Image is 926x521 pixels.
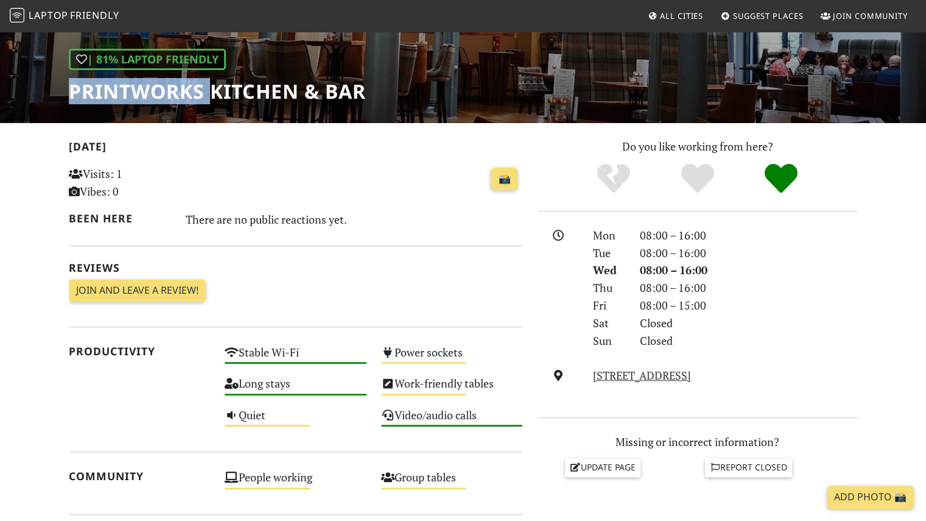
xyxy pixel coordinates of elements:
[586,244,632,262] div: Tue
[633,314,865,332] div: Closed
[538,433,858,451] p: Missing or incorrect information?
[69,140,523,158] h2: [DATE]
[69,470,211,483] h2: Community
[69,165,211,200] p: Visits: 1 Vibes: 0
[705,458,793,477] a: Report closed
[586,297,632,314] div: Fri
[217,405,374,436] div: Quiet
[656,162,740,196] div: Yes
[733,10,804,21] span: Suggest Places
[816,5,913,27] a: Join Community
[374,374,530,405] div: Work-friendly tables
[827,486,914,509] a: Add Photo 📸
[633,244,865,262] div: 08:00 – 16:00
[10,8,24,23] img: LaptopFriendly
[69,279,206,302] a: Join and leave a review!
[660,10,703,21] span: All Cities
[586,314,632,332] div: Sat
[491,168,517,191] a: 📸
[69,345,211,358] h2: Productivity
[586,261,632,279] div: Wed
[29,9,68,22] span: Laptop
[586,332,632,350] div: Sun
[739,162,823,196] div: Definitely!
[374,467,530,498] div: Group tables
[586,227,632,244] div: Mon
[643,5,708,27] a: All Cities
[572,162,656,196] div: No
[833,10,908,21] span: Join Community
[633,261,865,279] div: 08:00 – 16:00
[633,279,865,297] div: 08:00 – 16:00
[69,261,523,274] h2: Reviews
[10,5,119,27] a: LaptopFriendly LaptopFriendly
[716,5,808,27] a: Suggest Places
[69,80,366,103] h1: Printworks Kitchen & Bar
[586,279,632,297] div: Thu
[538,138,858,155] p: Do you like working from here?
[374,342,530,374] div: Power sockets
[633,332,865,350] div: Closed
[217,467,374,498] div: People working
[70,9,119,22] span: Friendly
[633,297,865,314] div: 08:00 – 15:00
[374,405,530,436] div: Video/audio calls
[633,227,865,244] div: 08:00 – 16:00
[593,368,691,383] a: [STREET_ADDRESS]
[217,342,374,374] div: Stable Wi-Fi
[69,49,226,70] div: | 81% Laptop Friendly
[565,458,640,477] a: Update page
[186,210,523,229] div: There are no public reactions yet.
[217,374,374,405] div: Long stays
[69,212,172,225] h2: Been here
